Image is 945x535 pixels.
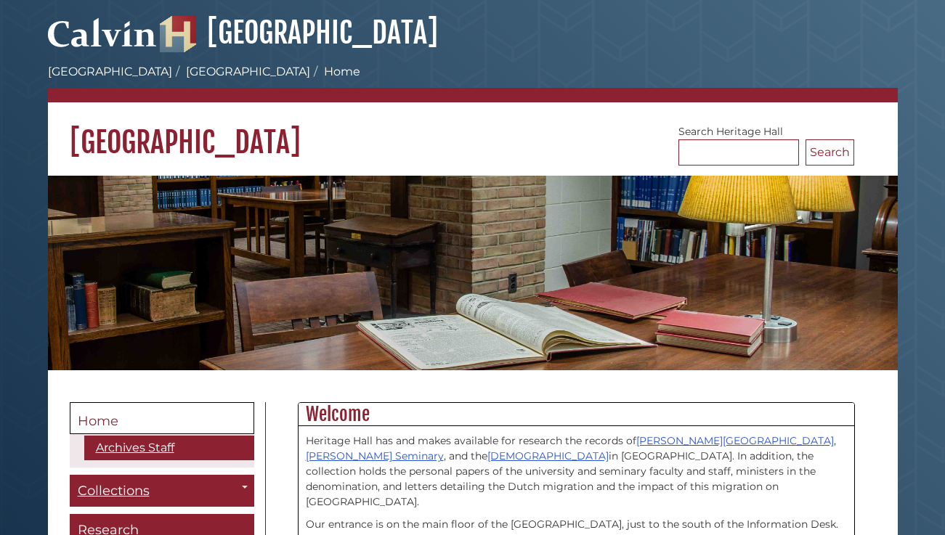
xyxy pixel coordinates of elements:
[806,139,854,166] button: Search
[306,449,444,462] a: [PERSON_NAME] Seminary
[487,449,609,462] a: [DEMOGRAPHIC_DATA]
[48,33,157,46] a: Calvin University
[70,475,254,507] a: Collections
[78,483,150,499] span: Collections
[48,63,898,102] nav: breadcrumb
[636,434,834,447] a: [PERSON_NAME][GEOGRAPHIC_DATA]
[299,403,854,426] h2: Welcome
[310,63,360,81] li: Home
[78,413,118,429] span: Home
[160,15,438,51] a: [GEOGRAPHIC_DATA]
[48,102,898,160] h1: [GEOGRAPHIC_DATA]
[70,402,254,434] a: Home
[48,12,157,52] img: Calvin
[306,433,847,510] p: Heritage Hall has and makes available for research the records of , , and the in [GEOGRAPHIC_DATA...
[160,16,196,52] img: Hekman Library Logo
[186,65,310,78] a: [GEOGRAPHIC_DATA]
[48,65,172,78] a: [GEOGRAPHIC_DATA]
[84,436,254,460] a: Archives Staff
